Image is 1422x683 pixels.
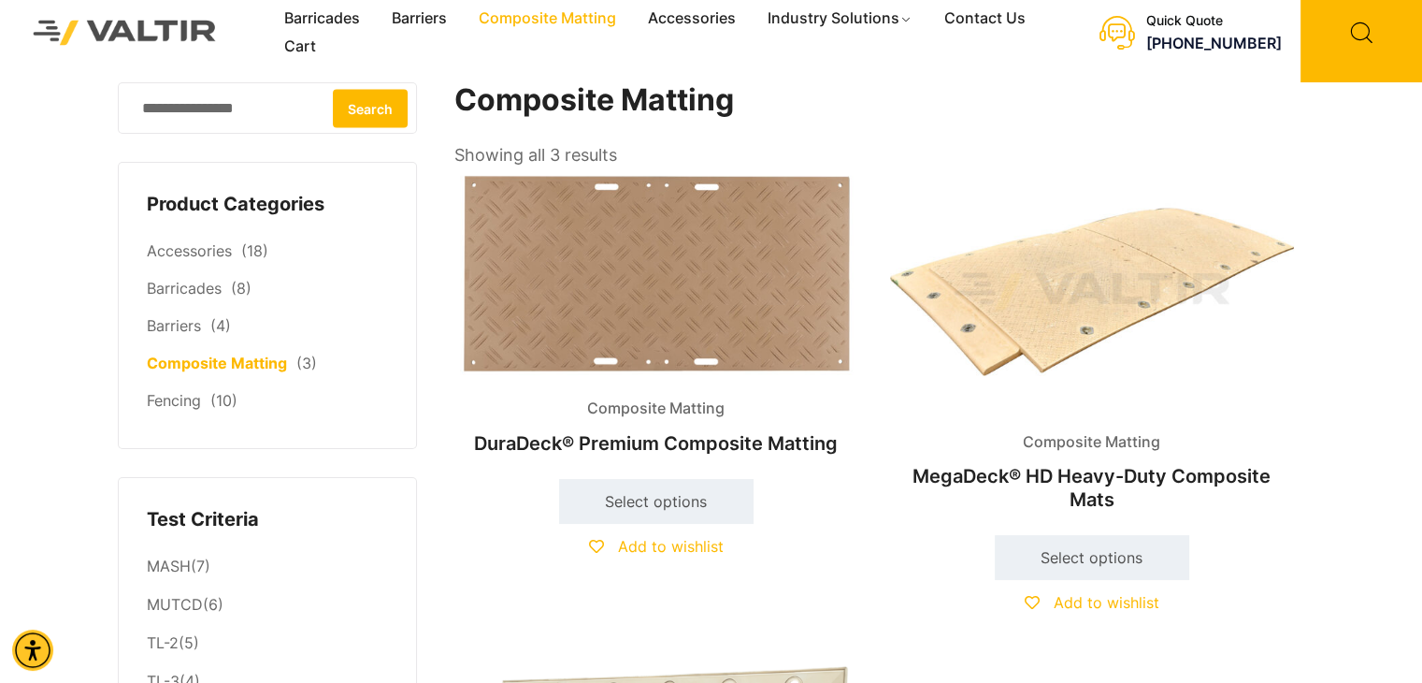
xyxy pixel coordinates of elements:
[268,5,376,33] a: Barricades
[147,391,201,410] a: Fencing
[589,537,724,556] a: Add to wishlist
[1146,34,1282,52] a: call (888) 496-3625
[890,456,1294,519] h2: MegaDeck® HD Heavy-Duty Composite Mats
[890,170,1294,519] a: Composite MattingMegaDeck® HD Heavy-Duty Composite Mats
[463,5,632,33] a: Composite Matting
[376,5,463,33] a: Barriers
[147,506,388,534] h4: Test Criteria
[118,82,417,134] input: Search for:
[231,279,251,298] span: (8)
[241,241,268,260] span: (18)
[1146,13,1282,29] div: Quick Quote
[1025,593,1159,612] a: Add to wishlist
[147,241,232,260] a: Accessories
[268,33,332,61] a: Cart
[147,547,388,586] li: (7)
[210,316,231,335] span: (4)
[995,535,1189,580] a: Select options for “MegaDeck® HD Heavy-Duty Composite Mats”
[1054,593,1159,612] span: Add to wishlist
[147,316,201,335] a: Barriers
[12,630,53,671] div: Accessibility Menu
[147,595,203,614] a: MUTCD
[147,625,388,663] li: (5)
[210,391,237,410] span: (10)
[752,5,928,33] a: Industry Solutions
[618,537,724,556] span: Add to wishlist
[147,354,287,372] a: Composite Matting
[454,170,858,380] img: Composite Matting
[454,423,858,464] h2: DuraDeck® Premium Composite Matting
[928,5,1041,33] a: Contact Us
[147,587,388,625] li: (6)
[147,633,179,652] a: TL-2
[14,1,236,64] img: Valtir Rentals
[296,354,317,372] span: (3)
[454,82,1296,119] h1: Composite Matting
[147,279,222,298] a: Barricades
[890,170,1294,413] img: Composite Matting
[147,191,388,219] h4: Product Categories
[573,395,739,423] span: Composite Matting
[454,139,617,171] p: Showing all 3 results
[559,479,754,524] a: Select options for “DuraDeck® Premium Composite Matting”
[632,5,752,33] a: Accessories
[1009,429,1174,457] span: Composite Matting
[454,170,858,464] a: Composite MattingDuraDeck® Premium Composite Matting
[147,557,191,575] a: MASH
[333,89,408,127] button: Search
